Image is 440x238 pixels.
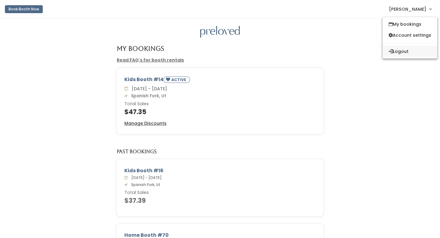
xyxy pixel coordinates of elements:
a: Read FAQ's for booth rentals [117,57,184,63]
h4: My Bookings [117,45,164,52]
button: Book Booth Now [5,5,43,13]
div: Kids Booth #14 [124,76,316,85]
a: Account settings [383,30,437,41]
a: Manage Discounts [124,120,167,127]
span: [PERSON_NAME] [389,6,426,13]
a: Book Booth Now [5,2,43,16]
h4: $47.35 [124,108,316,115]
h6: Total Sales [124,102,316,106]
div: Kids Booth #16 [124,167,316,174]
span: Spanish Fork, Ut [129,93,166,99]
h6: Total Sales [124,190,316,195]
button: Logout [383,46,437,57]
a: [PERSON_NAME] [383,2,438,16]
span: Spanish Fork, Ut [129,182,160,187]
h5: Past Bookings [117,149,157,154]
span: [DATE] - [DATE] [129,175,162,180]
span: [DATE] - [DATE] [129,86,167,92]
h4: $37.39 [124,197,316,204]
a: My bookings [383,19,437,30]
img: preloved logo [200,26,240,38]
small: ACTIVE [171,77,187,82]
